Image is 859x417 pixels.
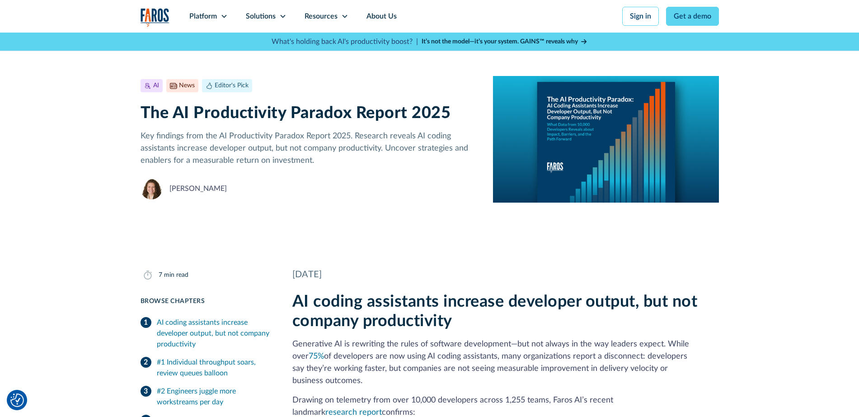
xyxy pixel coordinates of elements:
div: 7 [159,270,162,280]
button: Cookie Settings [10,393,24,407]
p: Generative AI is rewriting the rules of software development—but not always in the way leaders ex... [292,338,719,387]
h1: The AI Productivity Paradox Report 2025 [141,104,479,123]
a: Sign in [622,7,659,26]
a: 75% [309,352,324,360]
strong: It’s not the model—it’s your system. GAINS™ reveals why [422,38,578,45]
img: Neely Dunlap [141,178,162,199]
img: Logo of the analytics and reporting company Faros. [141,8,169,27]
div: Browse Chapters [141,297,271,306]
div: min read [164,270,188,280]
h2: AI coding assistants increase developer output, but not company productivity [292,292,719,331]
img: A report cover on a blue background. The cover reads:The AI Productivity Paradox: AI Coding Assis... [493,76,718,203]
a: home [141,8,169,27]
div: Solutions [246,11,276,22]
div: AI [153,81,159,90]
div: Platform [189,11,217,22]
p: What's holding back AI's productivity boost? | [272,36,418,47]
a: #2 Engineers juggle more workstreams per day [141,382,271,411]
img: Revisit consent button [10,393,24,407]
div: [PERSON_NAME] [169,183,227,194]
a: research report [325,408,382,417]
div: Editor's Pick [215,81,249,90]
a: It’s not the model—it’s your system. GAINS™ reveals why [422,37,588,47]
div: News [179,81,195,90]
div: #2 Engineers juggle more workstreams per day [157,386,271,408]
div: Resources [305,11,338,22]
a: Get a demo [666,7,719,26]
a: AI coding assistants increase developer output, but not company productivity [141,313,271,353]
a: #1 Individual throughput soars, review queues balloon [141,353,271,382]
div: AI coding assistants increase developer output, but not company productivity [157,317,271,350]
p: Key findings from the AI Productivity Paradox Report 2025. Research reveals AI coding assistants ... [141,130,479,167]
div: #1 Individual throughput soars, review queues balloon [157,357,271,379]
div: [DATE] [292,268,719,281]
